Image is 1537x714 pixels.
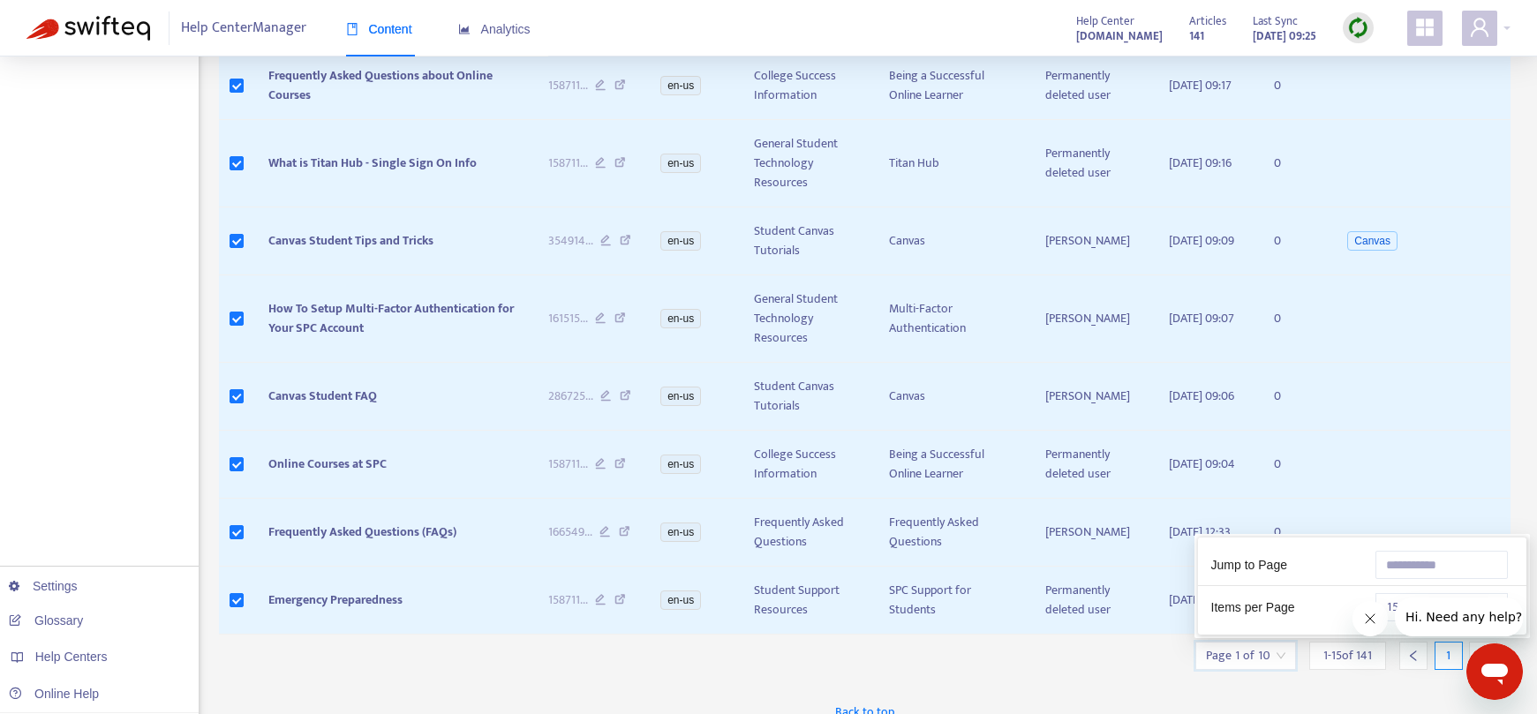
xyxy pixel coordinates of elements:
span: [DATE] 09:07 [1169,308,1234,328]
td: [PERSON_NAME] [1031,363,1154,431]
span: [DATE] 09:09 [1169,230,1234,251]
td: 0 [1260,275,1330,363]
span: Help Center Manager [181,11,306,45]
td: [PERSON_NAME] [1031,499,1154,567]
td: [PERSON_NAME] [1031,207,1154,275]
span: en-us [660,76,701,95]
td: 0 [1260,207,1330,275]
span: 158711 ... [548,76,588,95]
a: Glossary [9,613,83,628]
td: Permanently deleted user [1031,567,1154,635]
td: Being a Successful Online Learner [875,431,1032,499]
td: Canvas [875,363,1032,431]
a: Settings [9,579,78,593]
span: [DATE] 09:06 [1169,386,1234,406]
span: 286725 ... [548,387,593,406]
td: 0 [1260,431,1330,499]
span: Help Center [1076,11,1134,31]
td: General Student Technology Resources [740,120,875,207]
iframe: Close message [1352,601,1388,636]
span: en-us [660,590,701,610]
td: 0 [1260,52,1330,120]
div: 1 [1435,642,1463,670]
span: [DATE] 09:17 [1169,75,1232,95]
span: Items per Page [1211,600,1295,614]
span: Frequently Asked Questions about Online Courses [268,65,493,105]
span: Emergency Preparedness [268,590,403,610]
td: Permanently deleted user [1031,52,1154,120]
span: How To Setup Multi-Factor Authentication for Your SPC Account [268,298,514,338]
span: What is Titan Hub - Single Sign On Info [268,153,477,173]
span: en-us [660,231,701,251]
td: Student Canvas Tutorials [740,363,875,431]
span: Help Centers [35,650,108,664]
span: book [346,23,358,35]
span: user [1469,17,1490,38]
strong: 141 [1189,26,1204,46]
span: Canvas [1347,231,1398,251]
span: Frequently Asked Questions (FAQs) [268,522,456,542]
span: en-us [660,455,701,474]
span: 158711 ... [548,455,588,474]
span: area-chart [458,23,471,35]
td: Multi-Factor Authentication [875,275,1032,363]
span: 158711 ... [548,590,588,610]
td: Student Canvas Tutorials [740,207,875,275]
td: 0 [1260,120,1330,207]
span: left [1407,650,1420,662]
td: Being a Successful Online Learner [875,52,1032,120]
img: sync.dc5367851b00ba804db3.png [1347,17,1369,39]
span: Articles [1189,11,1226,31]
span: 158711 ... [548,154,588,173]
td: Titan Hub [875,120,1032,207]
span: Content [346,22,412,36]
span: 166549 ... [548,522,592,542]
td: Frequently Asked Questions [875,499,1032,567]
iframe: Message from company [1395,598,1523,636]
td: [PERSON_NAME] [1031,275,1154,363]
span: Analytics [458,22,531,36]
span: [DATE] 12:33 [1169,522,1231,542]
td: Canvas [875,207,1032,275]
td: 0 [1260,499,1330,567]
strong: [DATE] 09:25 [1253,26,1316,46]
span: Online Courses at SPC [268,454,387,474]
span: Canvas Student FAQ [268,386,377,406]
td: Permanently deleted user [1031,120,1154,207]
td: SPC Support for Students [875,567,1032,635]
span: Canvas Student Tips and Tricks [268,230,433,251]
span: appstore [1414,17,1435,38]
a: Online Help [9,687,99,701]
span: 1 - 15 of 141 [1323,646,1372,665]
span: Jump to Page [1211,558,1287,572]
td: Student Support Resources [740,567,875,635]
span: [DATE] 09:16 [1169,153,1232,173]
span: 354914 ... [548,231,593,251]
a: [DOMAIN_NAME] [1076,26,1163,46]
span: en-us [660,154,701,173]
span: en-us [660,309,701,328]
td: Frequently Asked Questions [740,499,875,567]
img: Swifteq [26,16,150,41]
span: [DATE] 12:29 [1169,590,1231,610]
span: Last Sync [1253,11,1298,31]
td: General Student Technology Resources [740,275,875,363]
span: 161515 ... [548,309,588,328]
span: en-us [660,387,701,406]
iframe: Button to launch messaging window [1466,643,1523,700]
span: [DATE] 09:04 [1169,454,1235,474]
td: College Success Information [740,52,875,120]
td: 0 [1260,363,1330,431]
td: College Success Information [740,431,875,499]
td: Permanently deleted user [1031,431,1154,499]
span: 15 [1386,594,1497,620]
span: en-us [660,522,701,542]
